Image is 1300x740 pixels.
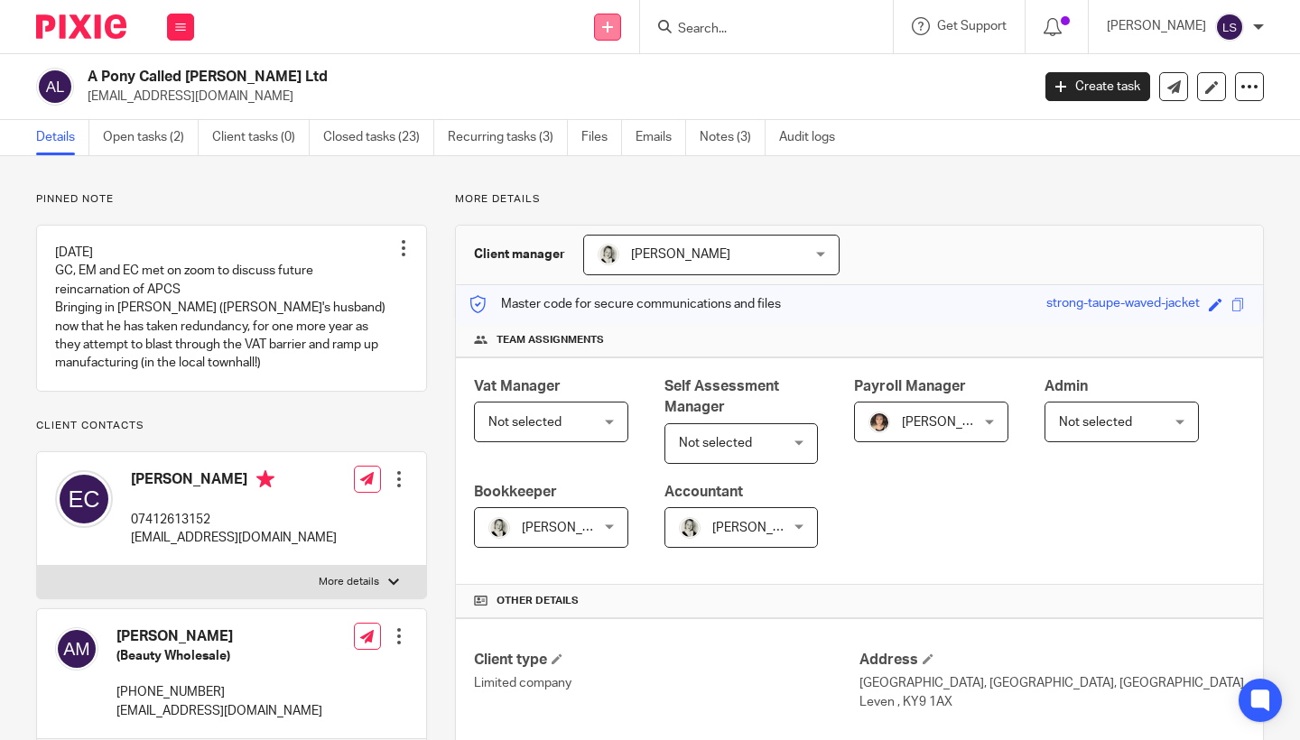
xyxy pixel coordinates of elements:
p: [PERSON_NAME] [1107,17,1206,35]
img: DA590EE6-2184-4DF2-A25D-D99FB904303F_1_201_a.jpeg [598,244,619,265]
p: Leven , KY9 1AX [859,693,1245,711]
p: [PHONE_NUMBER] [116,683,322,701]
span: Payroll Manager [854,379,966,393]
span: Team assignments [497,333,604,347]
h4: Client type [474,651,859,670]
h5: (Beauty Wholesale) [116,647,322,665]
h4: Address [859,651,1245,670]
span: Not selected [679,437,752,449]
p: Limited company [474,674,859,692]
span: Get Support [937,20,1007,32]
a: Files [581,120,622,155]
a: Create task [1045,72,1150,101]
img: Pixie [36,14,126,39]
span: Admin [1045,379,1088,393]
span: Vat Manager [474,379,561,393]
h4: [PERSON_NAME] [131,470,337,493]
a: Closed tasks (23) [323,120,434,155]
a: Emails [636,120,686,155]
span: Other details [497,594,579,608]
a: Notes (3) [700,120,766,155]
p: [GEOGRAPHIC_DATA], [GEOGRAPHIC_DATA], [GEOGRAPHIC_DATA] [859,674,1245,692]
div: strong-taupe-waved-jacket [1046,294,1200,315]
a: Client tasks (0) [212,120,310,155]
img: svg%3E [36,68,74,106]
img: 324535E6-56EA-408B-A48B-13C02EA99B5D.jpeg [868,412,890,433]
h2: A Pony Called [PERSON_NAME] Ltd [88,68,832,87]
span: [PERSON_NAME] [522,522,621,534]
span: [PERSON_NAME] [631,248,730,261]
p: Client contacts [36,419,427,433]
p: Pinned note [36,192,427,207]
p: More details [319,575,379,589]
span: [PERSON_NAME] [902,416,1001,429]
img: DA590EE6-2184-4DF2-A25D-D99FB904303F_1_201_a.jpeg [679,517,701,539]
p: [EMAIL_ADDRESS][DOMAIN_NAME] [131,529,337,547]
i: Primary [256,470,274,488]
span: Bookkeeper [474,485,557,499]
span: Not selected [488,416,562,429]
span: [PERSON_NAME] [712,522,812,534]
input: Search [676,22,839,38]
span: Self Assessment Manager [664,379,779,414]
img: svg%3E [1215,13,1244,42]
img: svg%3E [55,470,113,528]
p: 07412613152 [131,511,337,529]
a: Open tasks (2) [103,120,199,155]
p: [EMAIL_ADDRESS][DOMAIN_NAME] [88,88,1018,106]
p: Master code for secure communications and files [469,295,781,313]
img: svg%3E [55,627,98,671]
p: More details [455,192,1264,207]
h3: Client manager [474,245,565,264]
a: Audit logs [779,120,849,155]
a: Recurring tasks (3) [448,120,568,155]
p: [EMAIL_ADDRESS][DOMAIN_NAME] [116,702,322,720]
img: DA590EE6-2184-4DF2-A25D-D99FB904303F_1_201_a.jpeg [488,517,510,539]
h4: [PERSON_NAME] [116,627,322,646]
a: Details [36,120,89,155]
span: Not selected [1059,416,1132,429]
span: Accountant [664,485,743,499]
